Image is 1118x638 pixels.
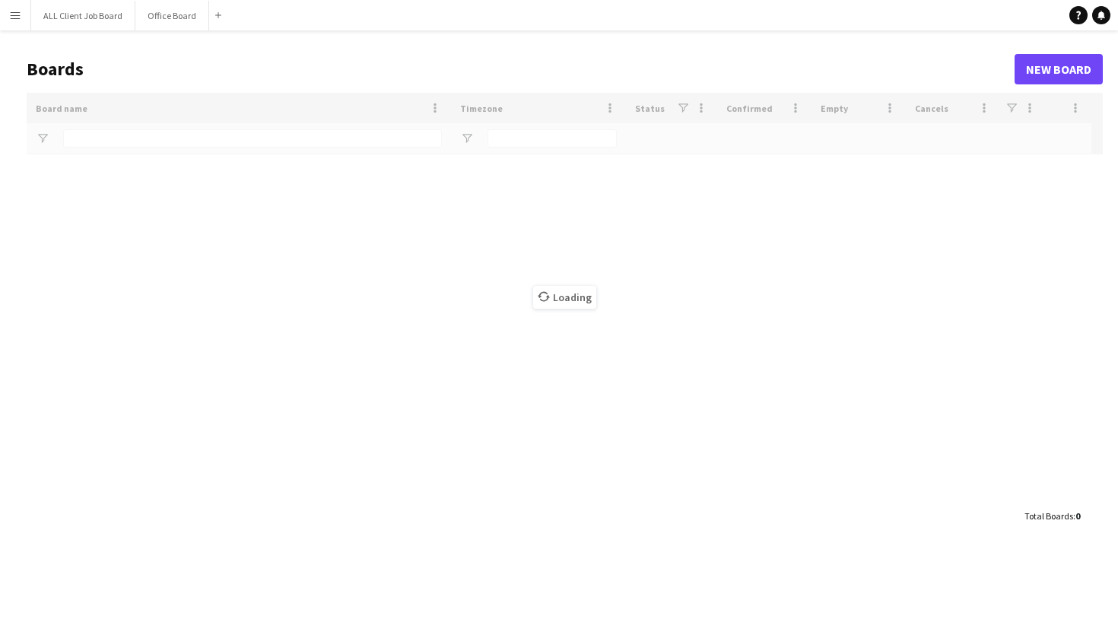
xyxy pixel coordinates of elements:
[533,286,596,309] span: Loading
[1024,510,1073,522] span: Total Boards
[135,1,209,30] button: Office Board
[31,1,135,30] button: ALL Client Job Board
[1075,510,1080,522] span: 0
[27,58,1015,81] h1: Boards
[1015,54,1103,84] a: New Board
[1024,501,1080,531] div: :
